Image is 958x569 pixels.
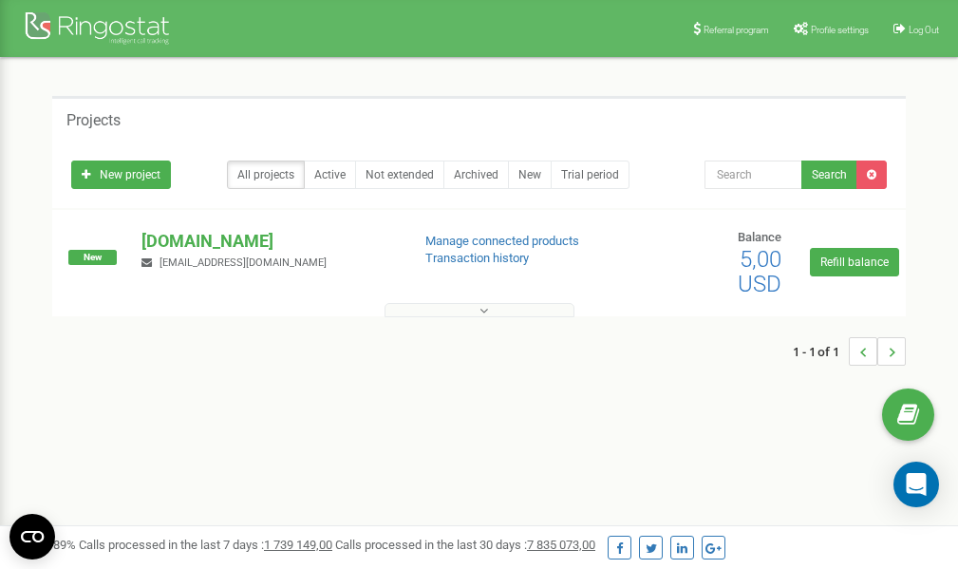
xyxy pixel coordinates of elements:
[160,256,327,269] span: [EMAIL_ADDRESS][DOMAIN_NAME]
[304,161,356,189] a: Active
[9,514,55,560] button: Open CMP widget
[425,251,529,265] a: Transaction history
[738,230,781,244] span: Balance
[68,250,117,265] span: New
[335,538,595,552] span: Calls processed in the last 30 days :
[811,25,869,35] span: Profile settings
[810,248,899,276] a: Refill balance
[909,25,939,35] span: Log Out
[738,246,781,297] span: 5,00 USD
[508,161,552,189] a: New
[227,161,305,189] a: All projects
[893,462,939,507] div: Open Intercom Messenger
[793,337,849,366] span: 1 - 1 of 1
[443,161,509,189] a: Archived
[71,161,171,189] a: New project
[141,229,394,254] p: [DOMAIN_NAME]
[793,318,906,385] nav: ...
[551,161,629,189] a: Trial period
[704,161,802,189] input: Search
[355,161,444,189] a: Not extended
[79,538,332,552] span: Calls processed in the last 7 days :
[264,538,332,552] u: 1 739 149,00
[704,25,769,35] span: Referral program
[66,112,121,129] h5: Projects
[527,538,595,552] u: 7 835 073,00
[801,161,857,189] button: Search
[425,234,579,248] a: Manage connected products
